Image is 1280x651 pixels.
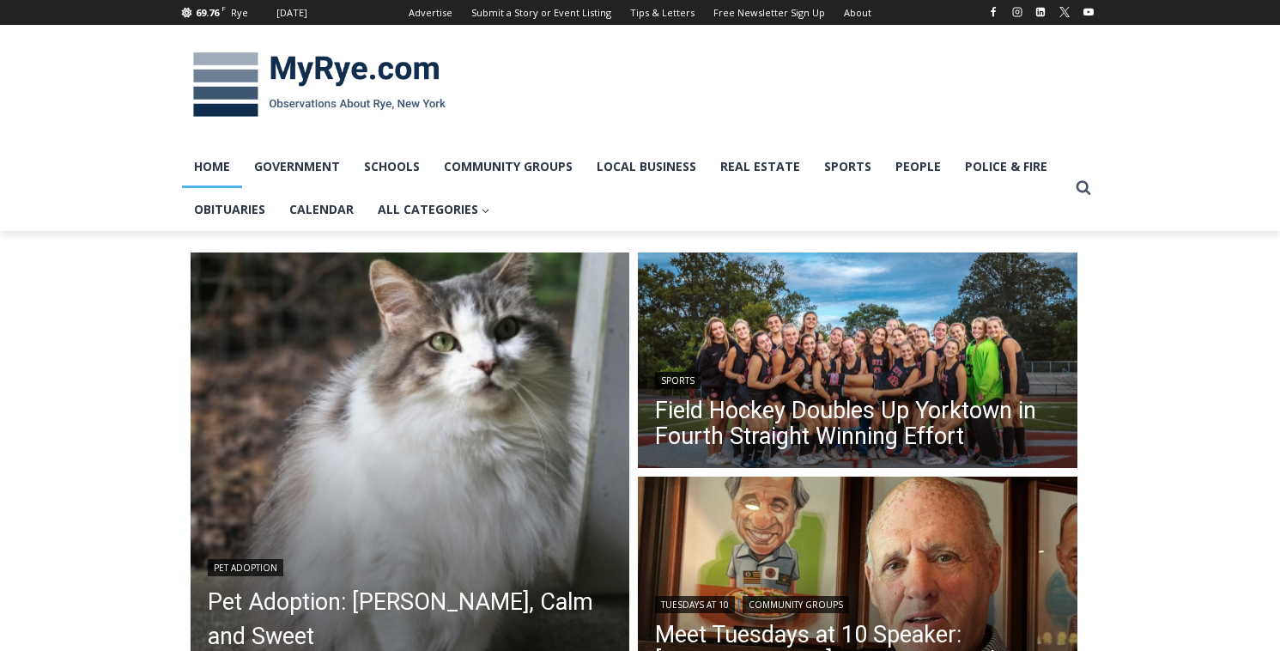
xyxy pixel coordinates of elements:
[638,252,1077,472] img: (PHOTO: The 2025 Rye Field Hockey team. Credit: Maureen Tsuchida.)
[221,3,226,13] span: F
[182,145,242,188] a: Home
[352,145,432,188] a: Schools
[182,145,1068,232] nav: Primary Navigation
[655,593,1060,613] div: |
[655,372,701,389] a: Sports
[983,2,1004,22] a: Facebook
[208,559,283,576] a: Pet Adoption
[1078,2,1099,22] a: YouTube
[883,145,953,188] a: People
[378,200,490,219] span: All Categories
[182,188,277,231] a: Obituaries
[812,145,883,188] a: Sports
[1068,173,1099,204] button: View Search Form
[432,145,585,188] a: Community Groups
[231,5,248,21] div: Rye
[708,145,812,188] a: Real Estate
[655,398,1060,449] a: Field Hockey Doubles Up Yorktown in Fourth Straight Winning Effort
[1007,2,1028,22] a: Instagram
[242,145,352,188] a: Government
[276,5,307,21] div: [DATE]
[366,188,502,231] a: All Categories
[953,145,1059,188] a: Police & Fire
[585,145,708,188] a: Local Business
[277,188,366,231] a: Calendar
[1030,2,1051,22] a: Linkedin
[196,6,219,19] span: 69.76
[1054,2,1075,22] a: X
[182,40,457,130] img: MyRye.com
[655,596,735,613] a: Tuesdays at 10
[743,596,849,613] a: Community Groups
[638,252,1077,472] a: Read More Field Hockey Doubles Up Yorktown in Fourth Straight Winning Effort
